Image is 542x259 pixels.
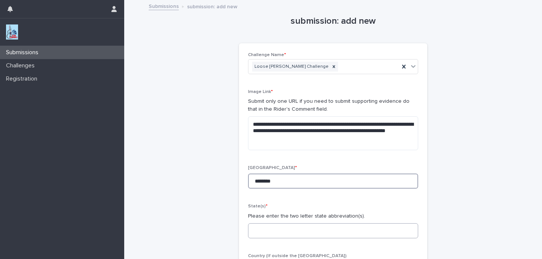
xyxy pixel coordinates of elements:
[248,254,347,258] span: Country (If outside the [GEOGRAPHIC_DATA])
[187,2,238,10] p: submission: add new
[248,212,418,220] p: Please enter the two letter state abbreviation(s).
[252,62,330,72] div: Loose [PERSON_NAME] Challenge
[3,49,44,56] p: Submissions
[248,204,268,209] span: State(s)
[239,16,427,27] h1: submission: add new
[248,166,297,170] span: [GEOGRAPHIC_DATA]
[149,2,179,10] a: Submissions
[3,75,43,82] p: Registration
[3,62,41,69] p: Challenges
[6,24,18,40] img: jxsLJbdS1eYBI7rVAS4p
[248,98,418,113] p: Submit only one URL if you need to submit supporting evidence do that in the Rider's Comment field.
[248,53,286,57] span: Challenge Name
[248,90,273,94] span: Image Link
